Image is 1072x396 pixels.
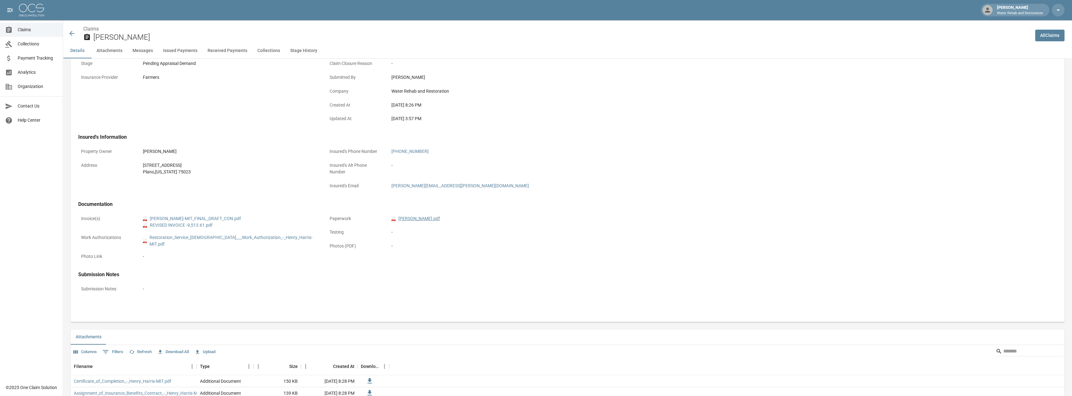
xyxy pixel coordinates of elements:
[78,283,135,295] p: Submission Notes
[63,43,91,58] button: Details
[391,60,565,67] div: -
[6,384,57,391] div: © 2025 One Claim Solution
[391,243,565,249] div: -
[391,74,565,81] div: [PERSON_NAME]
[187,362,197,371] button: Menu
[78,71,135,84] p: Insurance Provider
[18,117,58,124] span: Help Center
[358,358,389,375] div: Download
[193,347,217,357] button: Upload
[93,33,1030,42] h2: [PERSON_NAME]
[143,222,213,229] a: pdfREVISED INVOICE -9,513.61.pdf
[143,74,316,81] div: Farmers
[78,145,135,158] p: Property Owner
[327,145,384,158] p: Insured's Phone Number
[127,347,153,357] button: Refresh
[78,159,135,172] p: Address
[254,358,301,375] div: Size
[78,201,568,207] h4: Documentation
[101,347,125,357] button: Show filters
[202,43,252,58] button: Received Payments
[63,43,1072,58] div: anchor tabs
[78,231,135,244] p: Work Authorizations
[252,43,285,58] button: Collections
[997,11,1043,16] p: Water Rehab and Restoration
[327,213,384,225] p: Paperwork
[18,55,58,61] span: Payment Tracking
[285,43,322,58] button: Stage History
[71,329,107,345] button: Attachments
[91,43,127,58] button: Attachments
[158,43,202,58] button: Issued Payments
[18,103,58,109] span: Contact Us
[380,362,389,371] button: Menu
[996,346,1063,358] div: Search
[19,4,44,16] img: ocs-logo-white-transparent.png
[254,362,263,371] button: Menu
[244,362,254,371] button: Menu
[78,134,568,140] h4: Insured's Information
[327,57,384,70] p: Claim Closure Reason
[78,250,135,263] p: Photo Link
[327,85,384,97] p: Company
[327,159,384,178] p: Insured's Alt Phone Number
[143,148,316,155] div: [PERSON_NAME]
[301,358,358,375] div: Created At
[327,71,384,84] p: Submitted By
[18,41,58,47] span: Collections
[391,115,565,122] div: [DATE] 3:57 PM
[200,358,210,375] div: Type
[4,4,16,16] button: open drawer
[327,226,384,238] p: Testing
[78,213,135,225] p: Invoice(s)
[156,347,190,357] button: Download All
[289,358,298,375] div: Size
[74,358,93,375] div: Filename
[327,180,384,192] p: Insured's Email
[200,378,241,384] div: Additional Document
[254,375,301,387] div: 150 KB
[327,240,384,252] p: Photos (PDF)
[301,375,358,387] div: [DATE] 8:28 PM
[327,113,384,125] p: Updated At
[18,26,58,33] span: Claims
[143,234,316,247] a: pdfRestoration_Service_[DEMOGRAPHIC_DATA]___Work_Authorization_-_Henry_Harris-MIT.pdf
[127,43,158,58] button: Messages
[143,162,316,169] div: [STREET_ADDRESS]
[143,60,316,67] div: Pending Appraisal Demand
[391,183,529,188] a: [PERSON_NAME][EMAIL_ADDRESS][PERSON_NAME][DOMAIN_NAME]
[391,229,565,236] div: -
[301,362,310,371] button: Menu
[391,215,440,222] a: pdf[PERSON_NAME].pdf
[18,83,58,90] span: Organization
[391,149,429,154] a: [PHONE_NUMBER]
[71,358,197,375] div: Filename
[994,4,1046,16] div: [PERSON_NAME]
[197,358,254,375] div: Type
[72,347,98,357] button: Select columns
[18,69,58,76] span: Analytics
[71,329,1064,345] div: related-list tabs
[391,162,565,169] div: -
[143,215,241,222] a: pdf[PERSON_NAME]-MIT_FINAL_DRAFT_CON.pdf
[361,358,380,375] div: Download
[391,88,565,95] div: Water Rehab and Restoration
[143,169,316,175] div: Plano , [US_STATE] 75023
[83,25,1030,33] nav: breadcrumb
[1035,30,1064,41] a: AllClaims
[78,57,135,70] p: Stage
[391,102,565,108] div: [DATE] 8:26 PM
[83,26,99,32] a: Claims
[143,253,316,260] div: -
[327,99,384,111] p: Created At
[333,358,354,375] div: Created At
[74,378,171,384] a: Certificate_of_Completion_-_Henry_Harris-MIT.pdf
[143,286,565,292] div: -
[78,271,568,278] h4: Submission Notes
